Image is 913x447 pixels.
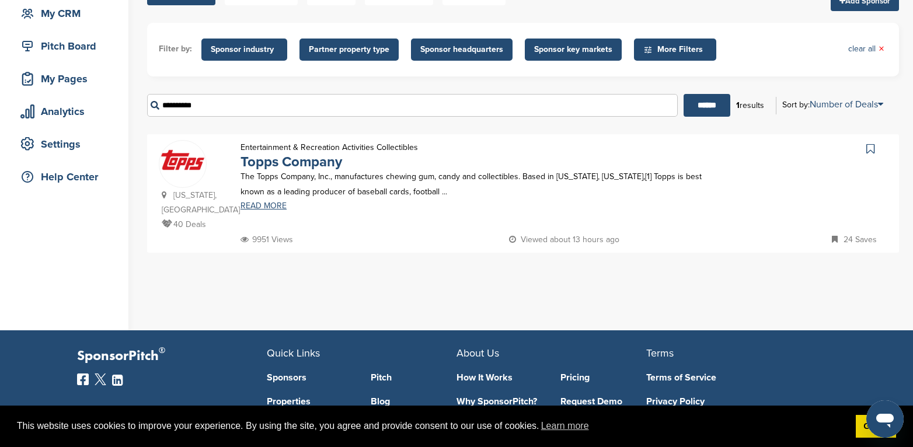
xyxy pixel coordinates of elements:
a: Topps Company [241,153,342,170]
a: How It Works [456,373,543,382]
a: Blog [371,397,457,406]
div: Help Center [18,166,117,187]
a: Sponsors [267,373,353,382]
p: [US_STATE], [GEOGRAPHIC_DATA] [162,188,229,217]
span: More Filters [643,43,710,56]
a: Pricing [560,373,647,382]
a: learn more about cookies [539,417,591,435]
p: 40 Deals [162,217,229,232]
a: clear all× [848,43,884,55]
img: Data [159,149,206,171]
span: ® [159,343,165,358]
span: Partner property type [309,43,389,56]
div: results [730,96,770,116]
span: Sponsor key markets [534,43,612,56]
span: × [879,43,884,55]
p: 9951 Views [241,232,293,247]
a: My Pages [12,65,117,92]
span: Quick Links [267,347,320,359]
a: Why SponsorPitch? [456,397,543,406]
a: Privacy Policy [646,397,818,406]
span: Sponsor headquarters [420,43,503,56]
a: Analytics [12,98,117,125]
a: Data [159,141,206,179]
a: Properties [267,397,353,406]
p: Entertainment & Recreation Activities Collectibles [241,140,418,155]
div: Analytics [18,101,117,122]
img: Twitter [95,373,106,385]
p: The Topps Company, Inc., manufactures chewing gum, candy and collectibles. Based in [US_STATE], [... [241,169,711,198]
img: Facebook [77,373,89,385]
div: Settings [18,134,117,155]
span: About Us [456,347,499,359]
div: My Pages [18,68,117,89]
span: This website uses cookies to improve your experience. By using the site, you agree and provide co... [17,417,846,435]
span: Terms [646,347,674,359]
a: dismiss cookie message [856,415,896,438]
a: Pitch Board [12,33,117,60]
div: Pitch Board [18,36,117,57]
iframe: Button to launch messaging window [866,400,904,438]
span: Sponsor industry [211,43,278,56]
p: SponsorPitch [77,348,267,365]
a: Terms of Service [646,373,818,382]
a: Request Demo [560,397,647,406]
a: Number of Deals [810,99,883,110]
a: READ MORE [241,202,711,210]
div: Sort by: [782,100,883,109]
a: Pitch [371,373,457,382]
p: Viewed about 13 hours ago [509,232,619,247]
b: 1 [736,100,740,110]
li: Filter by: [159,43,192,55]
p: 24 Saves [832,232,877,247]
a: Help Center [12,163,117,190]
a: Settings [12,131,117,158]
div: My CRM [18,3,117,24]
